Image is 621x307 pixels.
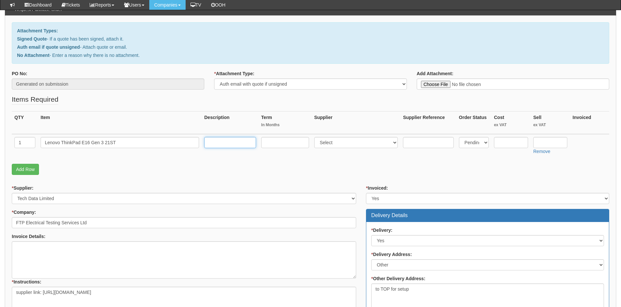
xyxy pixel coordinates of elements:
small: ex VAT [494,122,528,128]
th: Supplier [312,111,401,134]
th: Supplier Reference [400,111,456,134]
label: Other Delivery Address: [371,275,425,282]
label: PO No: [12,70,27,77]
a: Remove [533,149,550,154]
b: Auth email if quote unsigned [17,44,80,50]
label: Invoice Details: [12,233,46,240]
th: Sell [531,111,570,134]
a: Add Row [12,164,39,175]
label: Add Attachment: [417,70,453,77]
p: - If a quote has been signed, attach it. [17,36,604,42]
th: Term [259,111,312,134]
label: Attachment Type: [214,70,254,77]
label: Supplier: [12,185,33,191]
b: Signed Quote [17,36,47,42]
small: ex VAT [533,122,567,128]
label: Delivery: [371,227,393,233]
th: Order Status [456,111,491,134]
b: Attachment Types: [17,28,58,33]
th: Invoiced [570,111,609,134]
th: Description [202,111,259,134]
th: Item [38,111,202,134]
label: Instructions: [12,279,41,285]
label: Invoiced: [366,185,388,191]
b: No Attachment [17,53,49,58]
p: - Enter a reason why there is no attachment. [17,52,604,59]
legend: Items Required [12,94,58,105]
p: - Attach quote or email. [17,44,604,50]
label: Company: [12,209,36,215]
h3: Delivery Details [371,213,604,218]
th: Cost [491,111,531,134]
th: QTY [12,111,38,134]
small: In Months [261,122,309,128]
label: Delivery Address: [371,251,412,258]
